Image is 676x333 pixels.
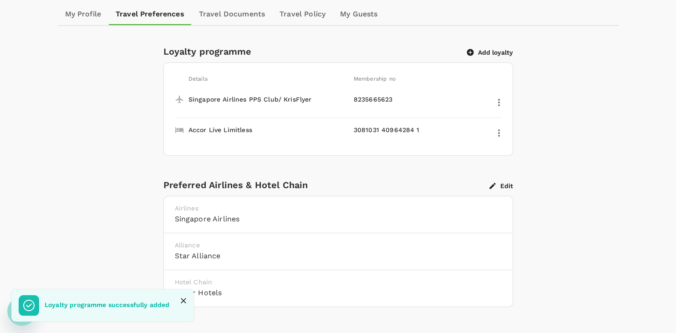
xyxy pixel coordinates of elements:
p: 3081031 40964284 1 [354,125,488,134]
a: Travel Preferences [108,3,192,25]
button: Edit [489,182,513,190]
p: Loyalty programme successfully added [45,300,169,309]
a: Travel Policy [272,3,333,25]
p: Singapore Airlines PPS Club/ KrisFlyer [188,95,350,104]
iframe: Button to launch messaging window [7,297,36,326]
h6: Loyalty programme [163,44,460,59]
p: Alliance [175,241,502,250]
span: Membership no [354,76,396,82]
p: 8235665623 [354,95,488,104]
button: Close [177,294,190,307]
button: Add loyalty [467,48,513,56]
a: My Profile [58,3,109,25]
a: My Guests [333,3,385,25]
p: Airlines [175,204,502,213]
h6: Accor Hotels [175,287,502,299]
div: Preferred Airlines & Hotel Chain [163,178,489,192]
h6: Singapore Airlines [175,213,502,225]
p: Accor Live Limitless [188,125,350,134]
a: Travel Documents [192,3,272,25]
span: Details [188,76,208,82]
h6: Star Alliance [175,250,502,262]
p: Hotel Chain [175,277,502,287]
